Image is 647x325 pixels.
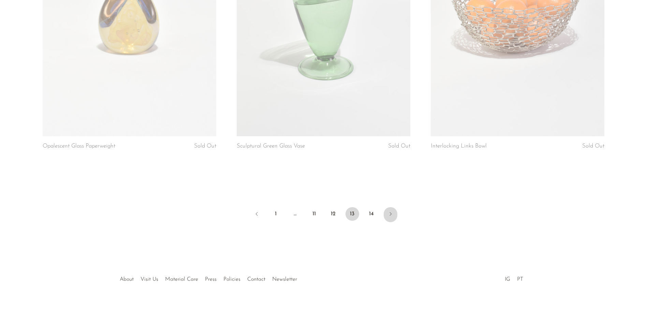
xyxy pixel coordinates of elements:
a: 1 [269,207,283,221]
a: About [120,277,134,282]
span: Sold Out [388,143,410,149]
a: 11 [307,207,321,221]
a: Visit Us [141,277,158,282]
a: Opalescent Glass Paperweight [43,143,115,149]
a: Interlocking Links Bowl [431,143,487,149]
span: Sold Out [582,143,604,149]
a: IG [505,277,510,282]
a: Sculptural Green Glass Vase [237,143,305,149]
a: Previous [250,207,264,222]
a: Contact [247,277,265,282]
a: Material Care [165,277,198,282]
span: Sold Out [194,143,216,149]
a: Next [384,207,397,222]
ul: Social Medias [501,271,527,284]
span: … [288,207,302,221]
a: 14 [365,207,378,221]
a: PT [517,277,523,282]
ul: Quick links [116,271,300,284]
span: 13 [345,207,359,221]
a: Policies [223,277,240,282]
a: Press [205,277,217,282]
a: 12 [326,207,340,221]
